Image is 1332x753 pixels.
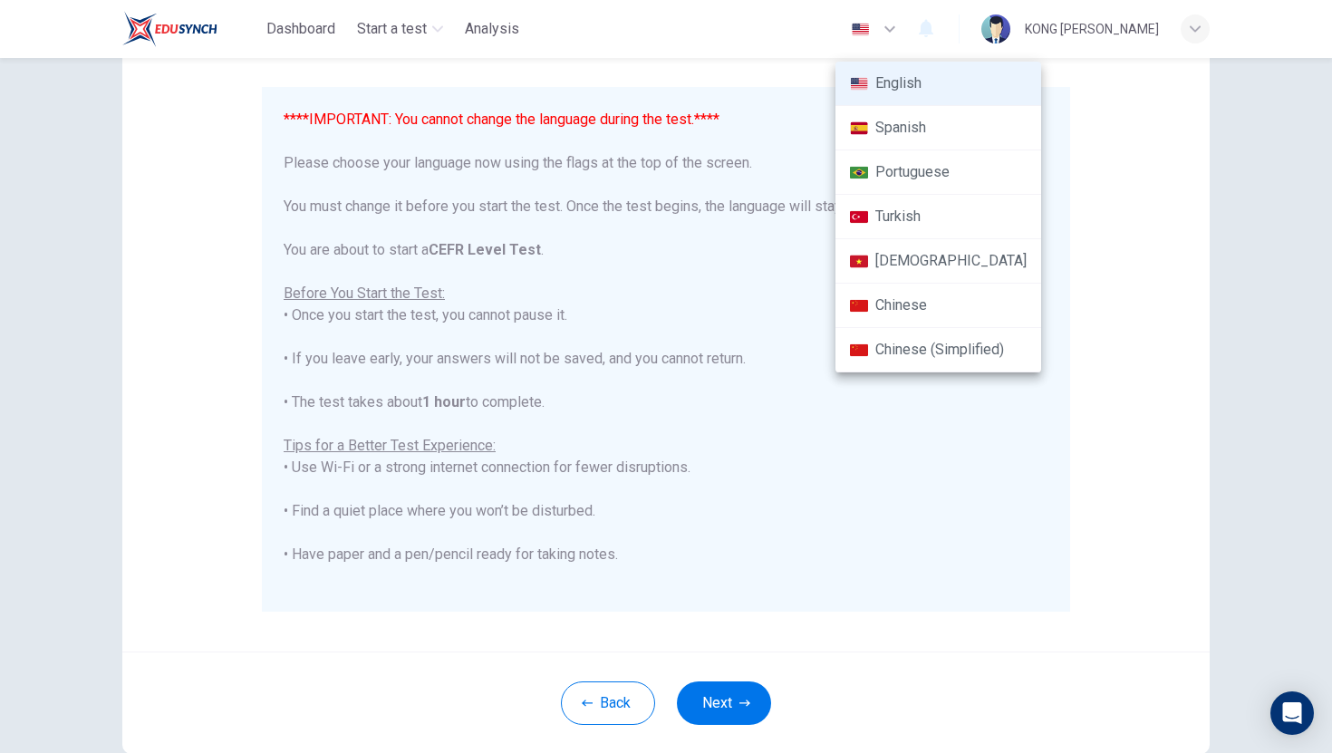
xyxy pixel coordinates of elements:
[835,62,1041,106] li: English
[850,210,868,224] img: tr
[1270,691,1314,735] div: Open Intercom Messenger
[835,284,1041,328] li: Chinese
[850,255,868,268] img: vi
[835,328,1041,372] li: Chinese (Simplified)
[850,77,868,91] img: en
[835,106,1041,150] li: Spanish
[850,343,868,357] img: zh-CN
[835,195,1041,239] li: Turkish
[835,239,1041,284] li: [DEMOGRAPHIC_DATA]
[850,166,868,179] img: pt
[850,299,868,313] img: zh
[850,121,868,135] img: es
[835,150,1041,195] li: Portuguese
